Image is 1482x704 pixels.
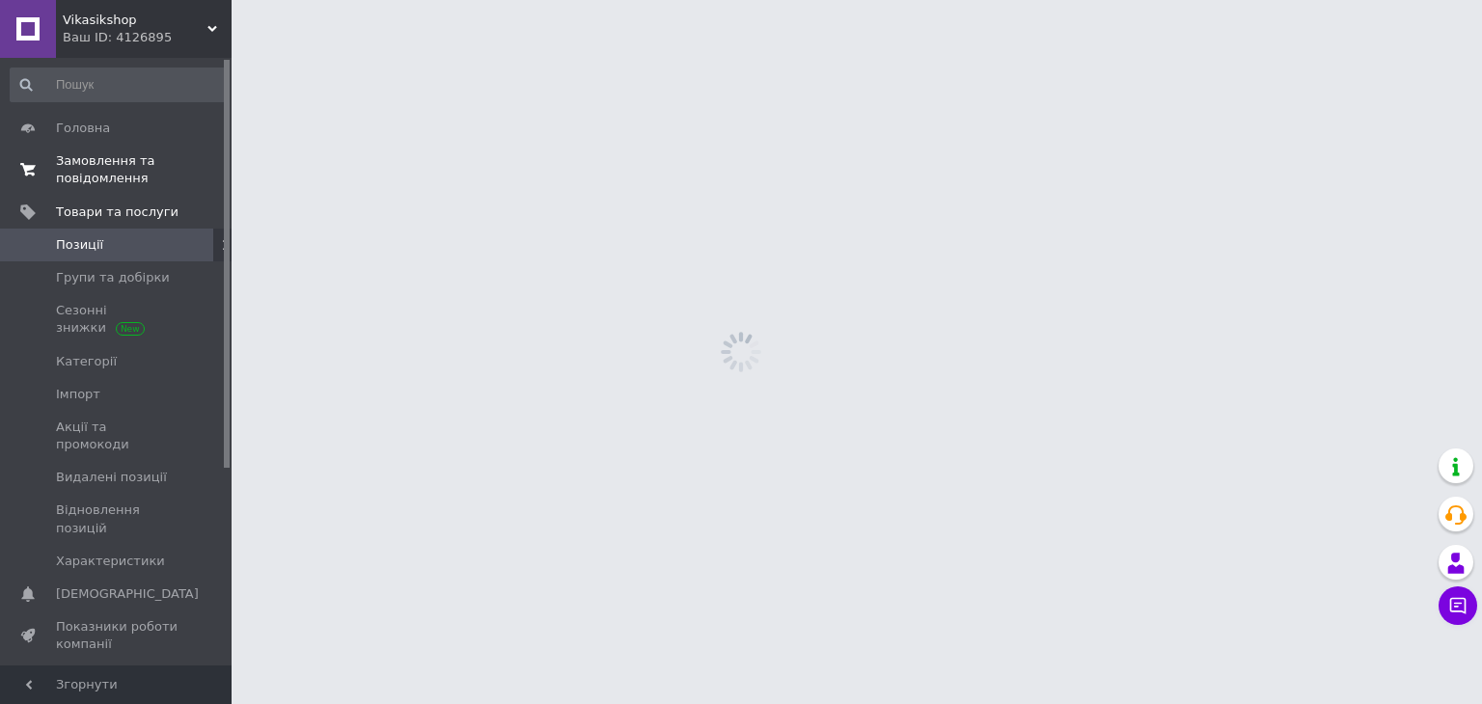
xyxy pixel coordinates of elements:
span: Сезонні знижки [56,302,178,337]
span: Позиції [56,236,103,254]
span: Видалені позиції [56,469,167,486]
span: [DEMOGRAPHIC_DATA] [56,585,199,603]
span: Vikasikshop [63,12,207,29]
button: Чат з покупцем [1439,586,1477,625]
span: Відновлення позицій [56,501,178,536]
span: Товари та послуги [56,203,178,221]
span: Акції та промокоди [56,419,178,453]
span: Імпорт [56,386,100,403]
span: Характеристики [56,553,165,570]
input: Пошук [10,68,228,102]
span: Замовлення та повідомлення [56,152,178,187]
div: Ваш ID: 4126895 [63,29,232,46]
span: Головна [56,120,110,137]
span: Категорії [56,353,117,370]
span: Показники роботи компанії [56,618,178,653]
span: Групи та добірки [56,269,170,286]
